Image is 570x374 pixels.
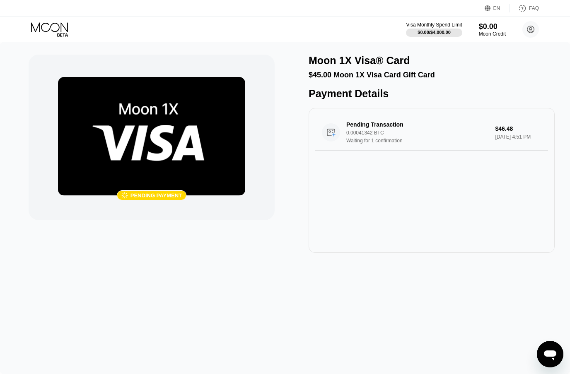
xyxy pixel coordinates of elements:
div: $46.48 [495,125,541,132]
div: $0.00 / $4,000.00 [418,30,451,35]
div: Pending Transaction [346,121,486,128]
div: $0.00 [479,22,506,31]
div: $0.00Moon Credit [479,22,506,37]
div: [DATE] 4:51 PM [495,134,541,140]
div: Moon 1X Visa® Card [309,55,410,67]
div: 0.00041342 BTC [346,130,496,136]
div: Visa Monthly Spend Limit [406,22,462,28]
iframe: Button to launch messaging window [537,341,563,367]
div:  [121,192,128,199]
div: EN [493,5,500,11]
div: Waiting for 1 confirmation [346,138,496,144]
div: EN [485,4,510,12]
div: Pending Transaction0.00041342 BTCWaiting for 1 confirmation$46.48[DATE] 4:51 PM [315,115,548,151]
div: $45.00 Moon 1X Visa Card Gift Card [309,71,555,79]
div: Moon Credit [479,31,506,37]
div: FAQ [510,4,539,12]
div: FAQ [529,5,539,11]
div: Pending payment [130,192,182,199]
div: Payment Details [309,88,555,100]
div: Visa Monthly Spend Limit$0.00/$4,000.00 [406,22,462,37]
